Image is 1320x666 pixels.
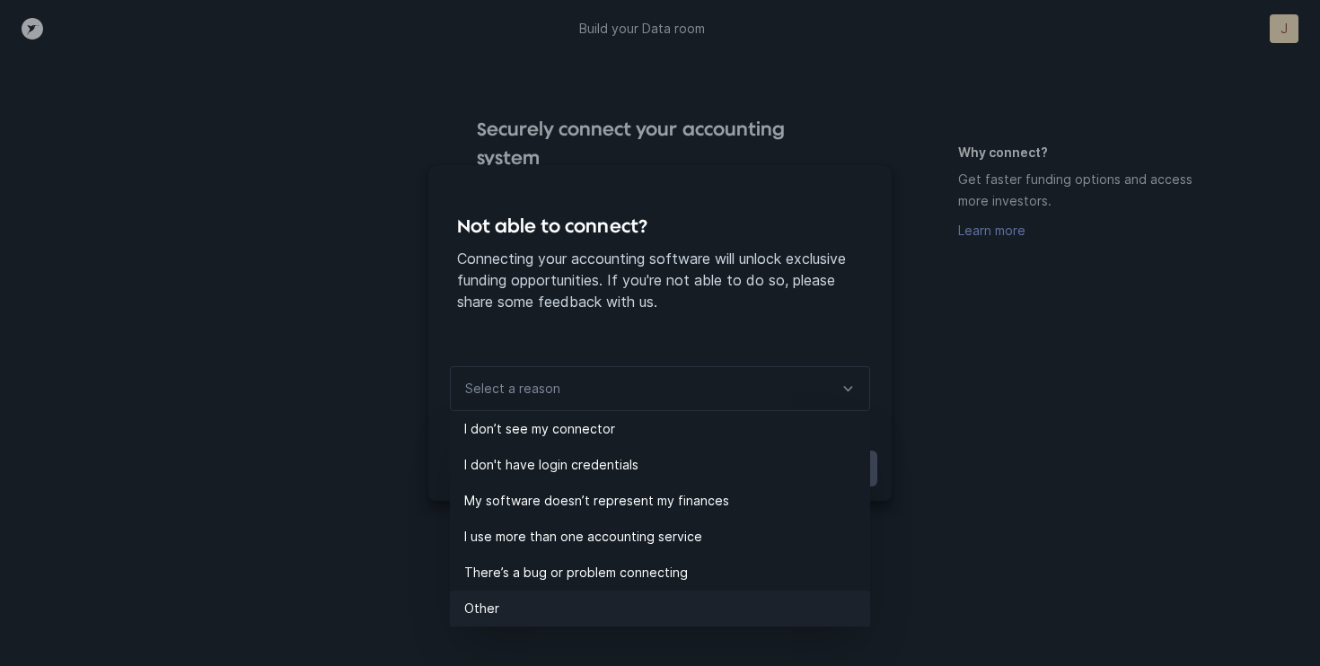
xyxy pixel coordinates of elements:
p: My software doesn’t represent my finances [464,490,870,512]
p: I don't have login credentials [464,454,870,476]
p: Select a reason [465,378,560,399]
button: Back to connect [443,451,572,486]
p: Connecting your accounting software will unlock exclusive funding opportunities. If you're not ab... [457,248,863,312]
p: I use more than one accounting service [464,526,870,548]
p: There’s a bug or problem connecting [464,562,870,583]
p: Other [464,598,870,619]
h4: Not able to connect? [457,212,863,241]
p: I don’t see my connector [464,418,870,440]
